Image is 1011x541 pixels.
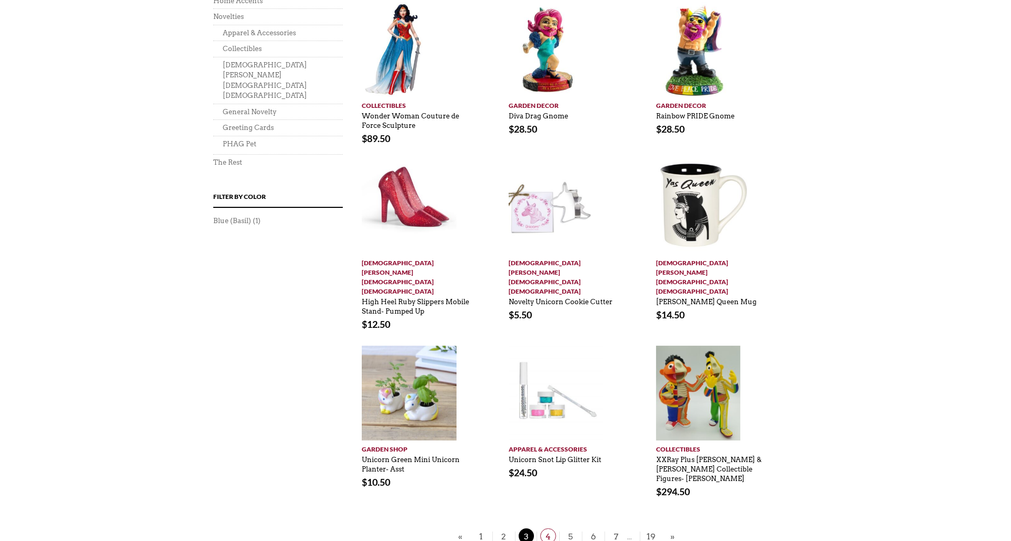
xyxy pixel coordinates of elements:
a: Greeting Cards [223,124,274,132]
a: Novelty Unicorn Cookie Cutter [509,293,612,306]
a: Collectibles [362,97,476,111]
span: $ [656,309,661,320]
bdi: 28.50 [656,123,685,135]
a: The Rest [213,158,242,166]
span: $ [656,486,661,497]
a: Apparel & Accessories [509,440,623,454]
a: [DEMOGRAPHIC_DATA][PERSON_NAME][DEMOGRAPHIC_DATA][DEMOGRAPHIC_DATA] [656,254,770,296]
a: Blue (Basil) [213,216,251,225]
bdi: 28.50 [509,123,537,135]
span: $ [509,309,514,320]
span: $ [362,476,367,488]
a: [PERSON_NAME] Queen Mug [656,293,757,306]
a: Collectibles [656,440,770,454]
bdi: 12.50 [362,318,390,330]
span: (1) [253,216,261,225]
a: Collectibles [223,45,262,53]
a: Wonder Woman Couture de Force Sculpture [362,107,459,130]
bdi: 24.50 [509,467,537,478]
a: Unicorn Green Mini Unicorn Planter- Asst [362,450,460,474]
bdi: 5.50 [509,309,532,320]
a: High Heel Ruby Slippers Mobile Stand- Pumped Up [362,293,469,316]
a: Garden Decor [509,97,623,111]
span: $ [362,318,367,330]
bdi: 89.50 [362,133,390,144]
a: PHAG Pet [223,140,256,148]
bdi: 10.50 [362,476,390,488]
a: Garden Shop [362,440,476,454]
a: Garden Decor [656,97,770,111]
bdi: 14.50 [656,309,685,320]
a: Rainbow PRIDE Gnome [656,107,735,121]
a: Unicorn Snot Lip Glitter Kit [509,450,601,464]
span: $ [509,123,514,135]
a: [DEMOGRAPHIC_DATA][PERSON_NAME][DEMOGRAPHIC_DATA][DEMOGRAPHIC_DATA] [362,254,476,296]
span: $ [362,133,367,144]
a: Apparel & Accessories [223,29,296,37]
a: [DEMOGRAPHIC_DATA][PERSON_NAME][DEMOGRAPHIC_DATA][DEMOGRAPHIC_DATA] [509,254,623,296]
span: $ [509,467,514,478]
a: General Novelty [223,108,276,116]
h4: Filter by Color [213,192,343,208]
a: XXRay Plus [PERSON_NAME] & [PERSON_NAME] Collectible Figures- [PERSON_NAME] [656,450,761,483]
a: Novelties [213,13,244,21]
span: $ [656,123,661,135]
span: ... [627,533,632,541]
a: Diva Drag Gnome [509,107,568,121]
a: [DEMOGRAPHIC_DATA][PERSON_NAME][DEMOGRAPHIC_DATA][DEMOGRAPHIC_DATA] [223,61,307,100]
bdi: 294.50 [656,486,690,497]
